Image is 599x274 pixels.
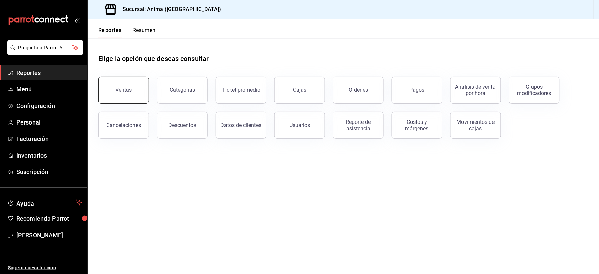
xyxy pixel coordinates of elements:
[337,119,379,132] div: Reporte de asistencia
[509,77,560,104] button: Grupos modificadores
[450,77,501,104] button: Análisis de venta por hora
[132,27,156,38] button: Resumen
[222,87,260,93] div: Ticket promedio
[8,264,82,271] span: Sugerir nueva función
[274,112,325,139] button: Usuarios
[349,87,368,93] div: Órdenes
[16,68,82,77] span: Reportes
[7,40,83,55] button: Pregunta a Parrot AI
[16,230,82,240] span: [PERSON_NAME]
[16,118,82,127] span: Personal
[116,87,132,93] div: Ventas
[274,77,325,104] button: Cajas
[5,49,83,56] a: Pregunta a Parrot AI
[16,198,73,207] span: Ayuda
[410,87,425,93] div: Pagos
[169,122,197,128] div: Descuentos
[16,101,82,110] span: Configuración
[98,27,156,38] div: navigation tabs
[74,18,80,23] button: open_drawer_menu
[157,77,208,104] button: Categorías
[221,122,262,128] div: Datos de clientes
[98,27,122,38] button: Reportes
[98,112,149,139] button: Cancelaciones
[455,84,497,97] div: Análisis de venta por hora
[18,44,72,51] span: Pregunta a Parrot AI
[392,112,442,139] button: Costos y márgenes
[157,112,208,139] button: Descuentos
[98,54,209,64] h1: Elige la opción que deseas consultar
[513,84,555,97] div: Grupos modificadores
[450,112,501,139] button: Movimientos de cajas
[98,77,149,104] button: Ventas
[293,87,306,93] div: Cajas
[455,119,497,132] div: Movimientos de cajas
[392,77,442,104] button: Pagos
[16,134,82,143] span: Facturación
[16,151,82,160] span: Inventarios
[107,122,141,128] div: Cancelaciones
[216,112,266,139] button: Datos de clientes
[333,77,384,104] button: Órdenes
[289,122,310,128] div: Usuarios
[396,119,438,132] div: Costos y márgenes
[333,112,384,139] button: Reporte de asistencia
[117,5,221,13] h3: Sucursal: Anima ([GEOGRAPHIC_DATA])
[16,85,82,94] span: Menú
[216,77,266,104] button: Ticket promedio
[16,167,82,176] span: Suscripción
[16,214,82,223] span: Recomienda Parrot
[170,87,195,93] div: Categorías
